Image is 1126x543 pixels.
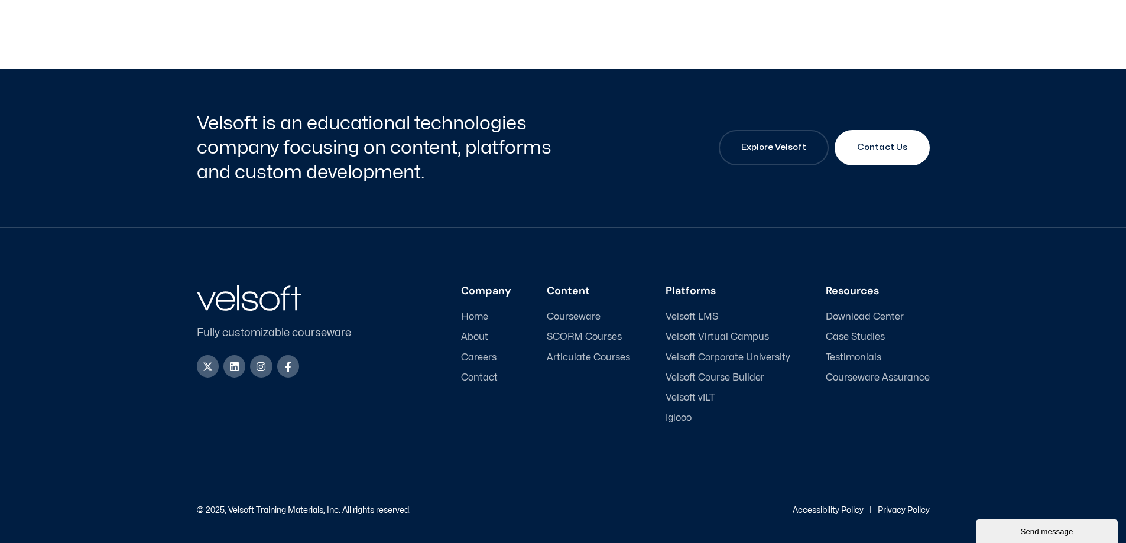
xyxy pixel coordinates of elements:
[666,372,790,383] a: Velsoft Course Builder
[547,311,601,323] span: Courseware
[826,352,881,363] span: Testimonials
[461,285,511,298] h3: Company
[826,331,885,343] span: Case Studies
[197,506,411,515] p: © 2025, Velsoft Training Materials, Inc. All rights reserved.
[826,311,930,323] a: Download Center
[461,331,511,343] a: About
[461,331,488,343] span: About
[547,331,622,343] span: SCORM Courses
[547,311,630,323] a: Courseware
[547,285,630,298] h3: Content
[666,331,769,343] span: Velsoft Virtual Campus
[826,311,904,323] span: Download Center
[547,352,630,363] a: Articulate Courses
[826,372,930,383] a: Courseware Assurance
[461,311,511,323] a: Home
[666,331,790,343] a: Velsoft Virtual Campus
[461,352,511,363] a: Careers
[666,412,692,424] span: Iglooo
[666,392,715,404] span: Velsoft vILT
[857,141,907,155] span: Contact Us
[547,331,630,343] a: SCORM Courses
[666,372,764,383] span: Velsoft Course Builder
[826,285,930,298] h3: Resources
[835,130,930,165] a: Contact Us
[719,130,829,165] a: Explore Velsoft
[878,506,930,514] a: Privacy Policy
[666,285,790,298] h3: Platforms
[741,141,806,155] span: Explore Velsoft
[666,311,718,323] span: Velsoft LMS
[461,372,498,383] span: Contact
[666,392,790,404] a: Velsoft vILT
[461,372,511,383] a: Contact
[197,325,371,341] p: Fully customizable courseware
[793,506,864,514] a: Accessibility Policy
[976,517,1120,543] iframe: chat widget
[197,111,560,185] h2: Velsoft is an educational technologies company focusing on content, platforms and custom developm...
[826,331,930,343] a: Case Studies
[826,352,930,363] a: Testimonials
[869,506,872,515] p: |
[461,311,488,323] span: Home
[666,412,790,424] a: Iglooo
[461,352,497,363] span: Careers
[666,311,790,323] a: Velsoft LMS
[666,352,790,363] a: Velsoft Corporate University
